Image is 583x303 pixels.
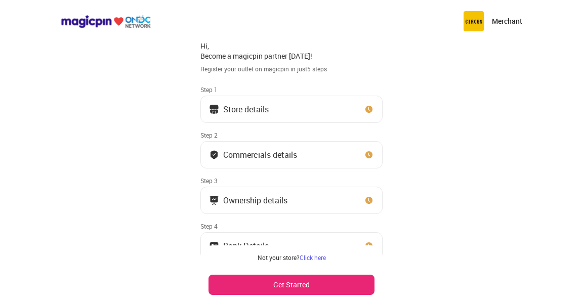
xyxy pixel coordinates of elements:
[209,195,219,205] img: commercials_icon.983f7837.svg
[200,96,383,123] button: Store details
[200,85,383,94] div: Step 1
[200,41,383,61] div: Hi, Become a magicpin partner [DATE]!
[209,241,219,251] img: ownership_icon.37569ceb.svg
[464,11,484,31] img: circus.b677b59b.png
[364,150,374,160] img: clock_icon_new.67dbf243.svg
[209,104,219,114] img: storeIcon.9b1f7264.svg
[200,65,383,73] div: Register your outlet on magicpin in just 5 steps
[364,195,374,205] img: clock_icon_new.67dbf243.svg
[200,187,383,214] button: Ownership details
[364,104,374,114] img: clock_icon_new.67dbf243.svg
[223,198,287,203] div: Ownership details
[200,141,383,168] button: Commercials details
[200,131,383,139] div: Step 2
[223,107,269,112] div: Store details
[223,152,297,157] div: Commercials details
[364,241,374,251] img: clock_icon_new.67dbf243.svg
[300,253,326,262] a: Click here
[258,253,300,262] span: Not your store?
[223,243,269,248] div: Bank Details
[209,275,374,295] button: Get Started
[200,232,383,259] button: Bank Details
[209,150,219,160] img: bank_details_tick.fdc3558c.svg
[61,15,151,28] img: ondc-logo-new-small.8a59708e.svg
[492,16,522,26] p: Merchant
[200,222,383,230] div: Step 4
[200,177,383,185] div: Step 3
